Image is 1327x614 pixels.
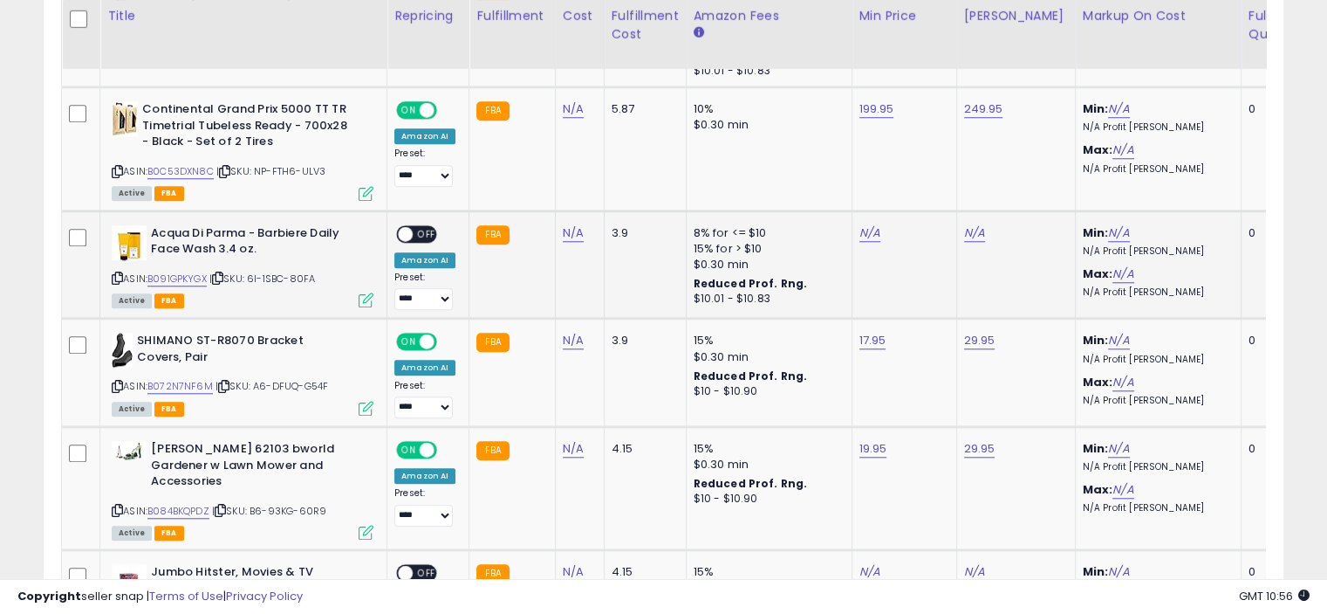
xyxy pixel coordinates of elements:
div: Fulfillable Quantity [1248,7,1309,44]
div: Amazon AI [394,360,455,376]
a: 19.95 [859,440,887,458]
img: 31b4nFzcLjL._SL40_.jpg [112,333,133,368]
div: 10% [694,101,838,117]
p: N/A Profit [PERSON_NAME] [1083,163,1228,176]
div: 0 [1248,225,1303,241]
span: OFF [413,226,441,241]
b: Continental Grand Prix 5000 TT TR Timetrial Tubeless Ready - 700x28 - Black - Set of 2 Tires [142,101,354,155]
span: ON [398,335,420,349]
div: ASIN: [112,101,373,198]
a: Privacy Policy [226,588,303,604]
b: Min: [1083,100,1109,117]
b: Acqua Di Parma - Barbiere Daily Face Wash 3.4 oz. [151,225,363,262]
div: Amazon AI [394,468,455,484]
div: Fulfillment Cost [612,7,679,44]
span: FBA [154,402,184,417]
div: 3.9 [612,333,673,348]
small: FBA [476,441,509,460]
div: 0 [1248,441,1303,457]
a: N/A [1108,100,1129,118]
div: $0.30 min [694,257,838,273]
div: $0.30 min [694,349,838,365]
div: $10 - $10.90 [694,492,838,507]
div: 0 [1248,333,1303,348]
b: Reduced Prof. Rng. [694,476,808,491]
a: B091GPKYGX [147,272,207,286]
div: 15% [694,333,838,348]
a: N/A [1112,374,1133,391]
a: B072N7NF6M [147,379,213,394]
div: Preset: [394,380,455,419]
div: Amazon AI [394,128,455,144]
img: 31LR9+WiJJL._SL40_.jpg [112,441,147,460]
small: FBA [476,225,509,245]
small: FBA [476,333,509,352]
b: Min: [1083,224,1109,241]
div: Repricing [394,7,462,25]
div: seller snap | | [17,589,303,605]
div: 8% for <= $10 [694,225,838,241]
span: OFF [434,335,462,349]
span: All listings currently available for purchase on Amazon [112,526,152,541]
a: 199.95 [859,100,894,118]
div: Preset: [394,148,455,187]
div: $0.30 min [694,457,838,473]
span: OFF [434,103,462,118]
div: 3.9 [612,225,673,241]
div: 0 [1248,101,1303,117]
b: [PERSON_NAME] 62103 bworld Gardener w Lawn Mower and Accessories [151,441,363,494]
p: N/A Profit [PERSON_NAME] [1083,502,1228,514]
div: $10 - $10.90 [694,384,838,399]
div: 15% [694,441,838,457]
span: OFF [434,443,462,458]
b: Max: [1083,266,1113,282]
a: N/A [1108,440,1129,458]
div: 5.87 [612,101,673,117]
div: Amazon Fees [694,7,845,25]
a: B084BKQPDZ [147,504,209,519]
p: N/A Profit [PERSON_NAME] [1083,286,1228,299]
div: [PERSON_NAME] [964,7,1068,25]
span: All listings currently available for purchase on Amazon [112,402,152,417]
b: Min: [1083,332,1109,348]
div: $0.30 min [694,117,838,133]
a: N/A [1112,141,1133,159]
a: N/A [1112,481,1133,499]
span: FBA [154,186,184,201]
strong: Copyright [17,588,81,604]
span: All listings currently available for purchase on Amazon [112,186,152,201]
div: $10.01 - $10.83 [694,64,838,79]
b: Max: [1083,374,1113,390]
span: ON [398,443,420,458]
span: FBA [154,526,184,541]
a: N/A [1108,332,1129,349]
a: 29.95 [964,440,995,458]
img: 311MCcwqMIL._SL40_.jpg [112,225,147,260]
small: Amazon Fees. [694,25,704,41]
b: Max: [1083,481,1113,498]
span: ON [398,103,420,118]
a: N/A [859,224,880,242]
a: 17.95 [859,332,886,349]
div: $10.01 - $10.83 [694,292,838,307]
div: Title [107,7,380,25]
div: ASIN: [112,333,373,414]
span: 2025-08-14 10:56 GMT [1239,588,1310,604]
div: Min Price [859,7,949,25]
a: N/A [964,224,985,242]
a: N/A [1108,224,1129,242]
p: N/A Profit [PERSON_NAME] [1083,354,1228,366]
span: All listings currently available for purchase on Amazon [112,293,152,308]
span: | SKU: NP-FTH6-ULV3 [216,164,325,178]
div: ASIN: [112,225,373,307]
a: 29.95 [964,332,995,349]
span: | SKU: B6-93KG-60R9 [212,504,326,518]
a: N/A [563,332,584,349]
img: 41Z8WvRgCtL._SL40_.jpg [112,101,138,136]
div: Preset: [394,487,455,527]
span: FBA [154,293,184,308]
a: N/A [1112,266,1133,283]
a: B0C53DXN8C [147,164,214,179]
a: N/A [563,224,584,242]
small: FBA [476,101,509,121]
